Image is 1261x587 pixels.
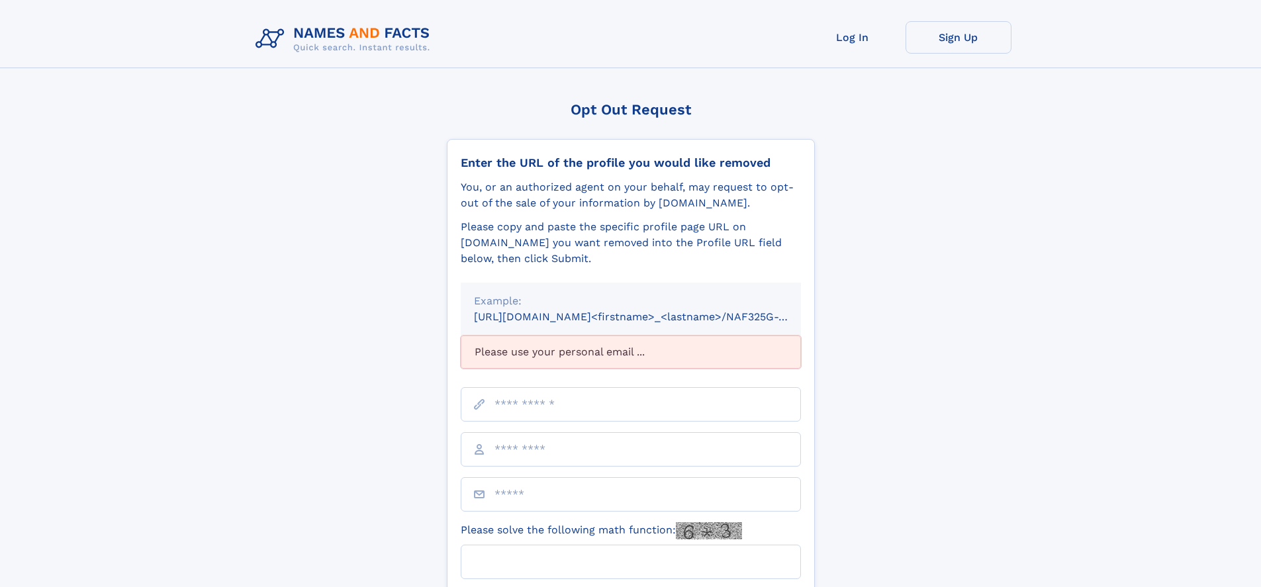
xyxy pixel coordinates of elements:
div: You, or an authorized agent on your behalf, may request to opt-out of the sale of your informatio... [461,179,801,211]
a: Sign Up [906,21,1011,54]
a: Log In [800,21,906,54]
div: Please use your personal email ... [461,336,801,369]
label: Please solve the following math function: [461,522,742,539]
div: Opt Out Request [447,101,815,118]
img: Logo Names and Facts [250,21,441,57]
div: Enter the URL of the profile you would like removed [461,156,801,170]
div: Example: [474,293,788,309]
div: Please copy and paste the specific profile page URL on [DOMAIN_NAME] you want removed into the Pr... [461,219,801,267]
small: [URL][DOMAIN_NAME]<firstname>_<lastname>/NAF325G-xxxxxxxx [474,310,826,323]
